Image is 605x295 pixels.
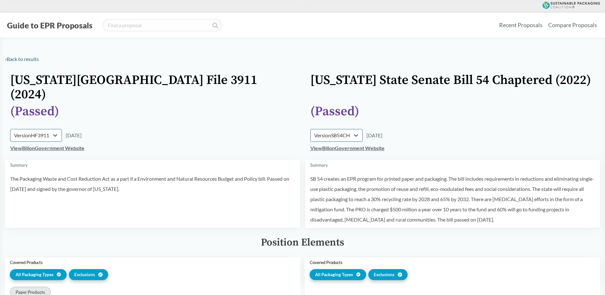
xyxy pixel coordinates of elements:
[315,271,353,278] span: All Packaging Types
[5,20,94,30] button: Guide to EPR Proposals
[545,18,600,32] a: Compare Proposals
[10,104,295,119] div: ( Passed )
[310,104,595,119] div: ( Passed )
[310,174,595,225] p: SB 54 creates an EPR program for printed paper and packaging. The bill includes requirements in r...
[102,19,222,32] input: Find a proposal
[10,145,85,151] a: ViewBillonGovernment Website
[5,56,39,62] a: ‹Back to results
[310,145,385,151] a: ViewBillonGovernment Website
[374,271,395,278] span: Exclusions
[496,18,545,32] a: Recent Proposals
[10,162,295,169] div: Summary
[16,271,54,278] span: All Packaging Types
[10,260,295,265] div: Covered Products
[10,72,257,102] a: [US_STATE][GEOGRAPHIC_DATA] File 3911 (2024)
[66,132,82,139] label: [DATE]
[310,260,595,265] div: Covered Products
[10,174,295,194] p: The Packaging Waste and Cost Reduction Act as a part if a Environment and Natural Resources Budge...
[310,72,591,88] a: [US_STATE] State Senate Bill 54 Chaptered (2022)
[5,237,600,248] div: Position Elements
[310,162,595,169] div: Summary
[366,132,382,139] label: [DATE]
[74,271,95,278] span: Exclusions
